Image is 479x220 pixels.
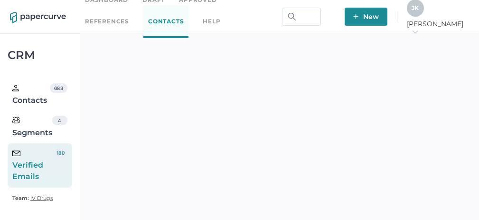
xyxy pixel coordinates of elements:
[12,192,53,204] a: Team: IV Drugs
[143,5,188,38] a: Contacts
[12,116,52,139] div: Segments
[85,16,129,27] a: References
[345,8,387,26] button: New
[30,195,53,201] span: IV Drugs
[282,8,321,26] input: Search Workspace
[353,14,358,19] img: plus-white.e19ec114.svg
[412,29,418,35] i: arrow_right
[12,116,20,124] img: segments.b9481e3d.svg
[412,4,419,11] span: J K
[203,16,220,27] div: help
[12,150,20,156] img: email-icon-black.c777dcea.svg
[12,85,19,91] img: person.20a629c4.svg
[50,83,67,93] div: 683
[8,51,72,60] div: CRM
[12,148,54,182] div: Verified Emails
[54,148,67,158] div: 180
[288,13,296,20] img: search.bf03fe8b.svg
[407,20,469,37] span: [PERSON_NAME]
[12,83,50,106] div: Contacts
[353,8,379,26] span: New
[10,12,66,23] img: papercurve-logo-colour.7244d18c.svg
[52,116,67,125] div: 4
